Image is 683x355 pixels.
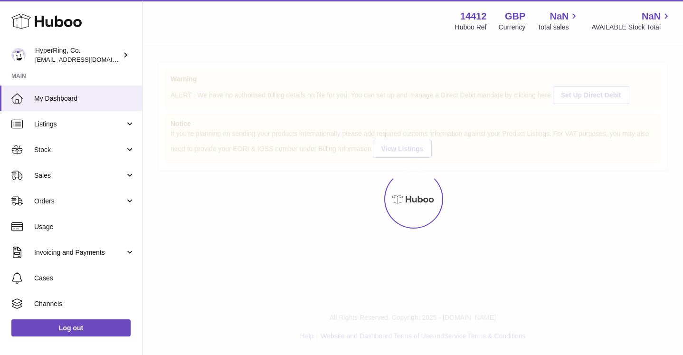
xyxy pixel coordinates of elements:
a: Log out [11,319,131,336]
strong: GBP [505,10,525,23]
span: Listings [34,120,125,129]
img: joy@hyperring.co [11,48,26,62]
span: [EMAIL_ADDRESS][DOMAIN_NAME] [35,56,140,63]
span: Channels [34,299,135,308]
div: HyperRing, Co. [35,46,121,64]
div: Huboo Ref [455,23,487,32]
strong: 14412 [460,10,487,23]
span: NaN [550,10,569,23]
span: My Dashboard [34,94,135,103]
span: AVAILABLE Stock Total [591,23,672,32]
a: NaN AVAILABLE Stock Total [591,10,672,32]
span: Stock [34,145,125,154]
a: NaN Total sales [537,10,579,32]
span: Usage [34,222,135,231]
span: Cases [34,274,135,283]
span: Total sales [537,23,579,32]
span: Sales [34,171,125,180]
span: Orders [34,197,125,206]
div: Currency [499,23,526,32]
span: NaN [642,10,661,23]
span: Invoicing and Payments [34,248,125,257]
